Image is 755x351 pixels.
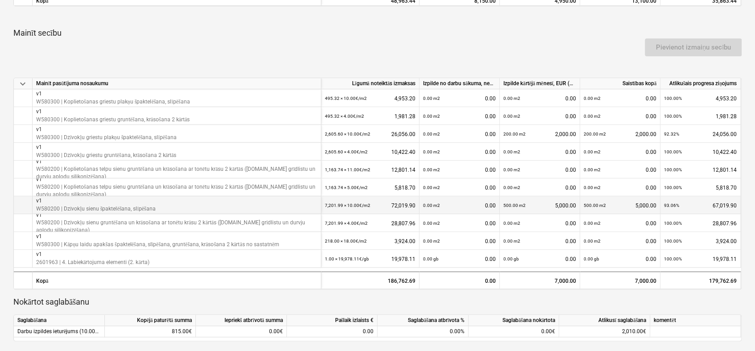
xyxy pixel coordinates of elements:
small: 100.00% [664,221,682,226]
div: 1,981.28 [664,107,737,125]
small: 100.00% [664,114,682,119]
small: 1,163.74 × 11.00€ / m2 [325,167,370,172]
div: 0.00 [503,107,576,125]
div: 0.00 [584,143,656,161]
div: 0.00 [423,214,496,232]
small: 218.00 × 18.00€ / m2 [325,239,367,244]
small: 100.00% [664,239,682,244]
small: 2,605.60 × 4.00€ / m2 [325,149,368,154]
div: 0.00 [503,232,576,250]
div: 7,000.00 [580,271,660,289]
div: 0.00 [423,161,496,179]
p: W580300 | Koplietošanas griestu plakņu špaktelēšana, slīpēšana [36,98,190,105]
div: 186,762.69 [321,271,419,289]
div: 12,801.14 [325,161,415,179]
small: 0.00 m2 [423,132,440,136]
div: 0.00 [584,232,656,250]
p: Mainīt secību [13,28,742,38]
div: 0.00 [503,161,576,179]
div: Darbu izpildes ieturējums (10.00%) [14,326,105,337]
p: W580300 | Dzīvokļu griestu gruntēšana, krāsošana 2 kārtās [36,151,176,159]
div: 815.00€ [105,326,196,337]
small: 0.00 m2 [503,185,520,190]
div: 0.00 [423,89,496,107]
small: 0.00 m2 [584,239,601,244]
small: 0.00 m2 [423,114,440,119]
div: 0.00% [377,326,469,337]
div: 12,801.14 [664,161,737,179]
div: Līgumā noteiktās izmaksas [321,78,419,89]
small: 2,605.60 × 10.00€ / m2 [325,132,370,136]
div: 19,978.11 [664,250,737,268]
div: 0.00 [584,107,656,125]
small: 0.00 m2 [503,221,520,226]
small: 500.00 m2 [503,203,526,208]
p: v1 [36,176,317,183]
small: 0.00 m2 [584,185,601,190]
div: 0.00 [423,178,496,197]
div: 2,000.00 [584,125,656,143]
div: 0.00 [503,250,576,268]
div: 24,056.00 [664,125,737,143]
small: 100.00% [664,185,682,190]
small: 495.32 × 4.00€ / m2 [325,114,364,119]
div: 28,807.96 [325,214,415,232]
small: 0.00 m2 [423,221,440,226]
small: 200.00 m2 [503,132,526,136]
div: 28,807.96 [664,214,737,232]
div: 0.00 [423,143,496,161]
p: v1 [36,211,317,219]
div: Saglabāšana nokārtota [469,315,559,326]
div: 72,019.90 [325,196,415,215]
p: v1 [36,126,177,133]
div: 26,056.00 [325,125,415,143]
div: 3,924.00 [325,232,415,250]
div: 0.00 [423,232,496,250]
small: 500.00 m2 [584,203,606,208]
div: Saistības kopā [580,78,660,89]
p: v1 [36,233,279,240]
small: 92.32% [664,132,679,136]
small: 0.00 m2 [503,239,520,244]
p: v1 [36,144,176,151]
small: 0.00 gb [423,256,439,261]
div: 0.00 [423,125,496,143]
iframe: Chat Widget [710,308,755,351]
div: 0.00 [423,107,496,125]
div: 5,000.00 [503,196,576,215]
small: 7,201.99 × 4.00€ / m2 [325,221,368,226]
div: 0.00 [503,89,576,107]
small: 1.00 × 19,978.11€ / gb [325,256,369,261]
div: 5,000.00 [584,196,656,215]
div: 0.00€ [196,326,287,337]
div: 7,000.00 [503,272,576,290]
div: 0.00 [423,196,496,215]
div: Saglabāšana [14,315,105,326]
small: 93.06% [664,203,679,208]
div: Izpilde no darbu sākuma, neskaitot kārtējā mēneša izpildi [419,78,500,89]
div: 2,010.00€ [559,326,650,337]
div: 2,000.00 [503,125,576,143]
small: 0.00 m2 [584,221,601,226]
small: 0.00 m2 [423,239,440,244]
div: 0.00 [503,214,576,232]
p: W580200 | Koplietošanas telpu sienu gruntēšana un krāsošana ar tonētu krāsu 2 kārtās ([DOMAIN_NAM... [36,183,317,198]
p: v1 [36,158,317,165]
div: 0.00 [423,250,496,268]
small: 0.00 m2 [503,167,520,172]
div: Atlikušais progresa ziņojums [660,78,741,89]
small: 0.00 m2 [584,167,601,172]
p: W580200 | Koplietošanas telpu sienu gruntēšana un krāsošana ar tonētu krāsu 2 kārtās ([DOMAIN_NAM... [36,165,317,181]
div: komentēt [650,315,741,326]
div: 179,762.69 [660,271,741,289]
div: 0.00 [584,178,656,197]
div: Iepriekš atbrīvotā summa [196,315,287,326]
small: 0.00 m2 [423,96,440,101]
div: 10,422.40 [664,143,737,161]
p: W580200 | Dzīvokļu sienu špaktelēšana, slīpēšana [36,205,156,212]
p: Nokārtot saglabāšanu [13,297,742,307]
div: 0.00 [503,178,576,197]
small: 100.00% [664,167,682,172]
div: Kopējā paturētā summa [105,315,196,326]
